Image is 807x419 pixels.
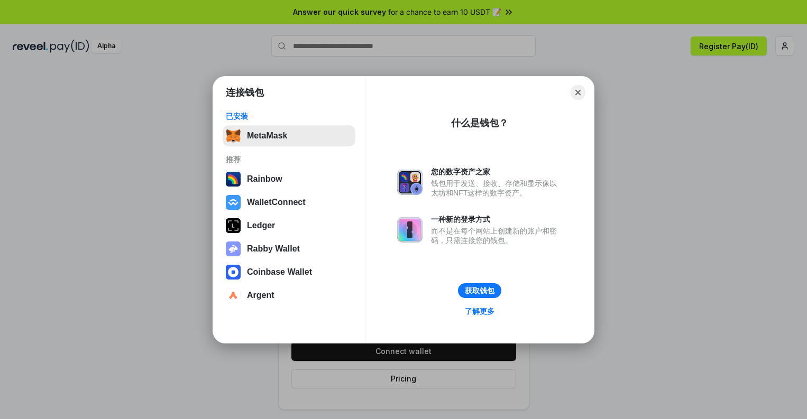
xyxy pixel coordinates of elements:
div: 获取钱包 [465,286,494,295]
img: svg+xml,%3Csvg%20width%3D%2228%22%20height%3D%2228%22%20viewBox%3D%220%200%2028%2028%22%20fill%3D... [226,195,241,210]
div: WalletConnect [247,198,306,207]
button: Coinbase Wallet [223,262,355,283]
div: 钱包用于发送、接收、存储和显示像以太坊和NFT这样的数字资产。 [431,179,562,198]
img: svg+xml,%3Csvg%20fill%3D%22none%22%20height%3D%2233%22%20viewBox%3D%220%200%2035%2033%22%20width%... [226,128,241,143]
button: WalletConnect [223,192,355,213]
img: svg+xml,%3Csvg%20xmlns%3D%22http%3A%2F%2Fwww.w3.org%2F2000%2Fsvg%22%20fill%3D%22none%22%20viewBox... [226,241,241,256]
button: Rabby Wallet [223,238,355,259]
div: Coinbase Wallet [247,267,312,277]
img: svg+xml,%3Csvg%20xmlns%3D%22http%3A%2F%2Fwww.w3.org%2F2000%2Fsvg%22%20width%3D%2228%22%20height%3... [226,218,241,233]
div: 您的数字资产之家 [431,167,562,176]
button: Rainbow [223,169,355,190]
button: Ledger [223,215,355,236]
div: 而不是在每个网站上创建新的账户和密码，只需连接您的钱包。 [431,226,562,245]
div: 了解更多 [465,306,494,316]
img: svg+xml,%3Csvg%20width%3D%2228%22%20height%3D%2228%22%20viewBox%3D%220%200%2028%2028%22%20fill%3D... [226,265,241,280]
button: 获取钱包 [458,283,501,298]
div: MetaMask [247,131,287,141]
button: Close [571,85,585,100]
button: Argent [223,285,355,306]
button: MetaMask [223,125,355,146]
div: 什么是钱包？ [451,117,508,129]
div: 已安装 [226,111,352,121]
div: 推荐 [226,155,352,164]
a: 了解更多 [458,304,501,318]
img: svg+xml,%3Csvg%20width%3D%22120%22%20height%3D%22120%22%20viewBox%3D%220%200%20120%20120%22%20fil... [226,172,241,187]
div: Rabby Wallet [247,244,300,254]
div: Ledger [247,221,275,230]
div: Rainbow [247,174,282,184]
div: 一种新的登录方式 [431,215,562,224]
img: svg+xml,%3Csvg%20width%3D%2228%22%20height%3D%2228%22%20viewBox%3D%220%200%2028%2028%22%20fill%3D... [226,288,241,303]
h1: 连接钱包 [226,86,264,99]
img: svg+xml,%3Csvg%20xmlns%3D%22http%3A%2F%2Fwww.w3.org%2F2000%2Fsvg%22%20fill%3D%22none%22%20viewBox... [397,170,423,195]
img: svg+xml,%3Csvg%20xmlns%3D%22http%3A%2F%2Fwww.w3.org%2F2000%2Fsvg%22%20fill%3D%22none%22%20viewBox... [397,217,423,243]
div: Argent [247,291,274,300]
